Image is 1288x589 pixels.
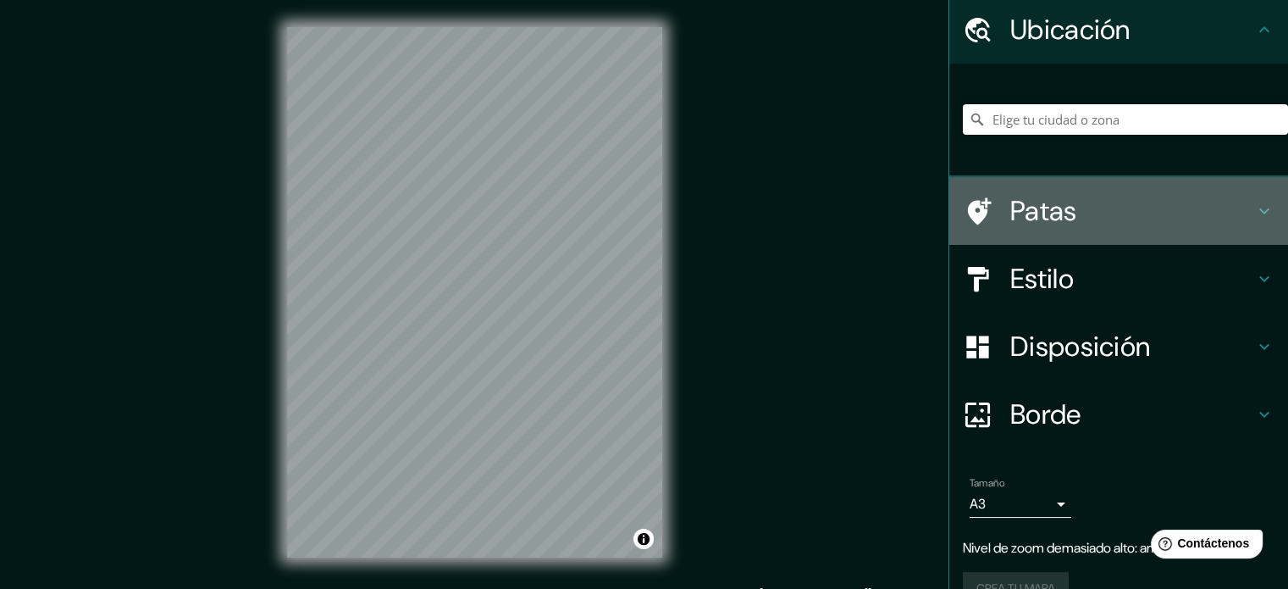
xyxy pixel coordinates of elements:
font: Disposición [1010,329,1150,364]
div: A3 [970,491,1071,518]
input: Elige tu ciudad o zona [963,104,1288,135]
font: A3 [970,495,986,513]
font: Borde [1010,397,1081,432]
font: Estilo [1010,261,1074,297]
iframe: Lanzador de widgets de ayuda [1137,523,1269,570]
div: Estilo [949,245,1288,313]
font: Nivel de zoom demasiado alto: amplíe más [963,539,1206,557]
font: Patas [1010,193,1077,229]
font: Ubicación [1010,12,1130,47]
div: Borde [949,381,1288,448]
div: Disposición [949,313,1288,381]
button: Activar o desactivar atribución [633,529,654,549]
div: Patas [949,177,1288,245]
canvas: Mapa [287,27,662,558]
font: Tamaño [970,476,1004,490]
